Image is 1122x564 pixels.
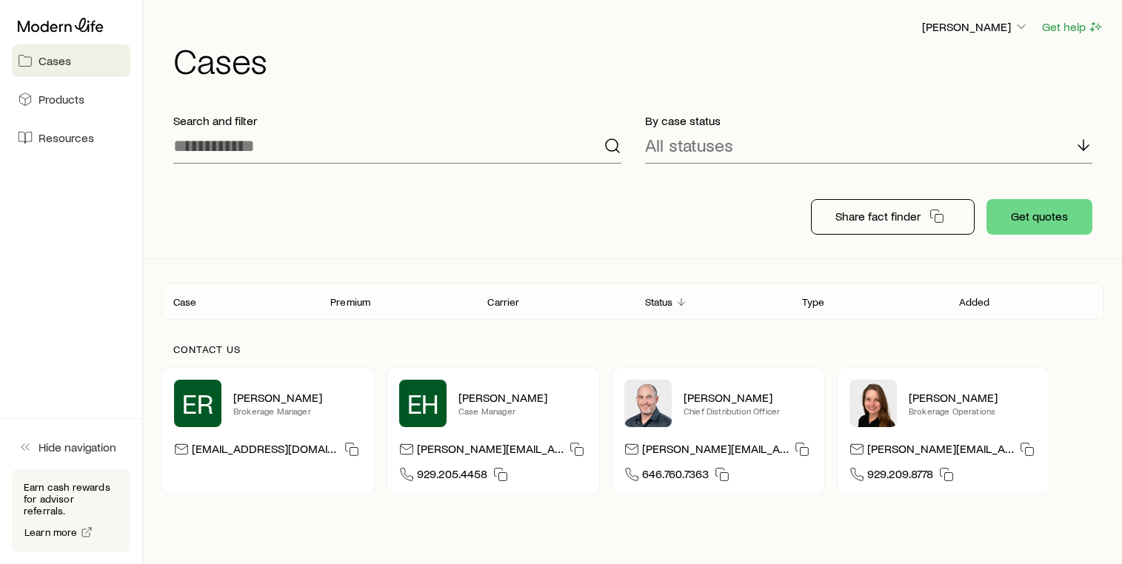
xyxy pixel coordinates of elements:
p: By case status [645,113,1093,128]
h1: Cases [173,42,1104,78]
p: Search and filter [173,113,621,128]
p: Type [802,296,825,308]
p: All statuses [645,135,733,155]
img: Ellen Wall [849,380,897,427]
span: Cases [39,53,71,68]
img: Dan Pierson [624,380,672,427]
p: Brokerage Manager [233,405,362,417]
span: Learn more [24,527,78,537]
p: Premium [330,296,370,308]
div: Client cases [161,283,1104,320]
p: Share fact finder [835,209,921,224]
button: Get help [1041,19,1104,36]
a: Products [12,83,130,115]
span: 929.209.8778 [867,466,933,486]
a: Resources [12,121,130,154]
p: [PERSON_NAME] [909,390,1038,405]
a: Cases [12,44,130,77]
p: [PERSON_NAME][EMAIL_ADDRESS][DOMAIN_NAME] [417,441,564,461]
p: [PERSON_NAME][EMAIL_ADDRESS][DOMAIN_NAME] [642,441,789,461]
p: [PERSON_NAME] [922,19,1029,34]
span: EH [407,389,439,418]
span: Resources [39,130,94,145]
p: Added [959,296,990,308]
span: Hide navigation [39,440,116,454]
div: Earn cash rewards for advisor referrals.Learn more [12,469,130,552]
p: Carrier [487,296,519,308]
p: Chief Distribution Officer [684,405,812,417]
p: Brokerage Operations [909,405,1038,417]
span: 929.205.4458 [417,466,487,486]
p: Status [645,296,673,308]
button: Share fact finder [811,199,975,235]
p: Contact us [173,343,1092,355]
p: [PERSON_NAME] [458,390,587,405]
button: Hide navigation [12,431,130,463]
p: Case [173,296,197,308]
p: [PERSON_NAME] [233,390,362,405]
p: [PERSON_NAME][EMAIL_ADDRESS][DOMAIN_NAME] [867,441,1014,461]
span: 646.760.7363 [642,466,709,486]
span: Products [39,92,84,107]
p: [EMAIL_ADDRESS][DOMAIN_NAME] [192,441,338,461]
p: [PERSON_NAME] [684,390,812,405]
button: [PERSON_NAME] [921,19,1029,36]
button: Get quotes [986,199,1092,235]
p: Earn cash rewards for advisor referrals. [24,481,118,517]
span: ER [182,389,213,418]
p: Case Manager [458,405,587,417]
